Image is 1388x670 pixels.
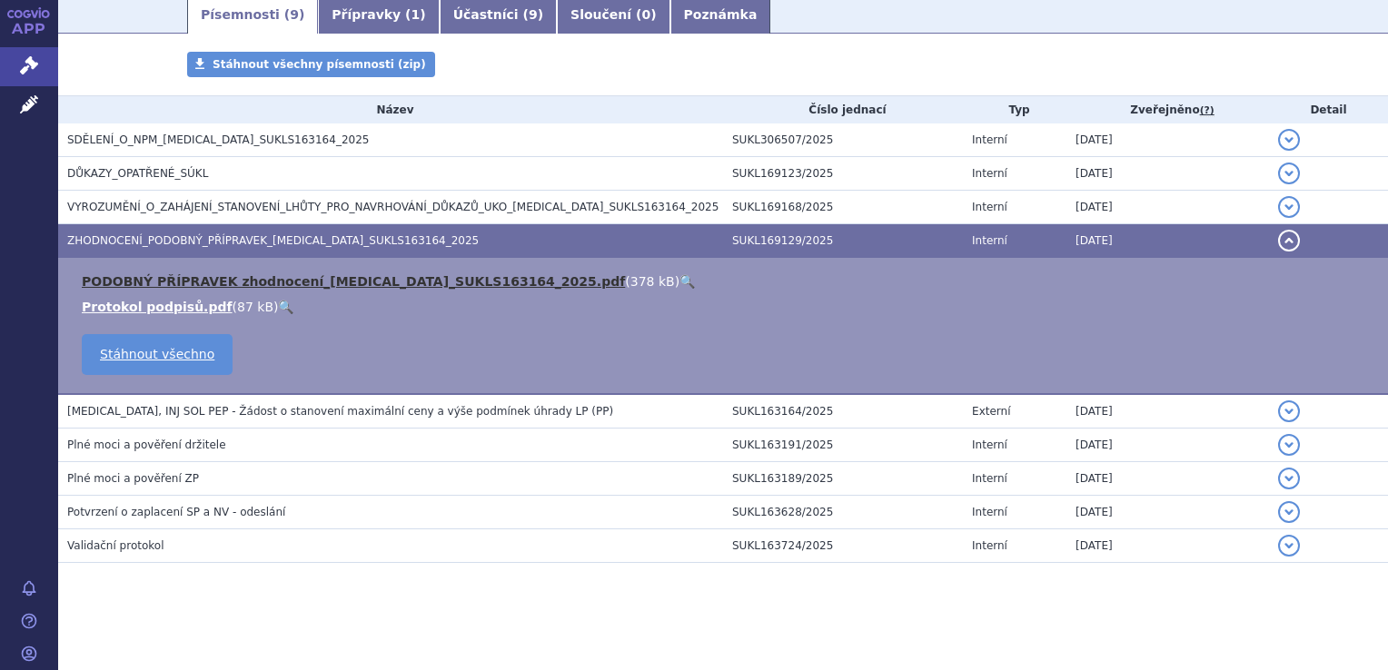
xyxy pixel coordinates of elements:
td: [DATE] [1066,529,1269,563]
button: detail [1278,230,1300,251]
a: Protokol podpisů.pdf [82,300,233,314]
td: SUKL163164/2025 [723,394,963,429]
span: 9 [290,7,299,22]
span: SDĚLENÍ_O_NPM_AJOVY_SUKLS163164_2025 [67,133,369,146]
td: [DATE] [1066,123,1269,157]
span: Interní [972,539,1007,552]
span: Plné moci a pověření ZP [67,472,199,485]
span: Interní [972,133,1007,146]
span: Interní [972,201,1007,213]
button: detail [1278,535,1300,557]
td: SUKL163628/2025 [723,496,963,529]
td: [DATE] [1066,394,1269,429]
span: Plné moci a pověření držitele [67,438,226,451]
span: 9 [529,7,538,22]
button: detail [1278,129,1300,151]
span: 378 kB [630,274,675,289]
span: Interní [972,472,1007,485]
span: Interní [972,234,1007,247]
td: SUKL169129/2025 [723,224,963,258]
span: 87 kB [237,300,273,314]
span: Interní [972,438,1007,451]
td: SUKL163724/2025 [723,529,963,563]
a: Stáhnout všechny písemnosti (zip) [187,52,435,77]
a: 🔍 [679,274,695,289]
span: DŮKAZY_OPATŘENÉ_SÚKL [67,167,208,180]
td: SUKL163189/2025 [723,462,963,496]
td: SUKL163191/2025 [723,429,963,462]
span: 0 [641,7,650,22]
button: detail [1278,163,1300,184]
abbr: (?) [1200,104,1214,117]
li: ( ) [82,272,1370,291]
li: ( ) [82,298,1370,316]
a: PODOBNÝ PŘÍPRAVEK zhodnocení_[MEDICAL_DATA]_SUKLS163164_2025.pdf [82,274,625,289]
button: detail [1278,468,1300,489]
th: Název [58,96,723,123]
td: [DATE] [1066,191,1269,224]
th: Zveřejněno [1066,96,1269,123]
span: Validační protokol [67,539,164,552]
span: ZHODNOCENÍ_PODOBNÝ_PŘÍPRAVEK_AJOVY_SUKLS163164_2025 [67,234,479,247]
span: Stáhnout všechny písemnosti (zip) [213,58,426,71]
span: VYROZUMĚNÍ_O_ZAHÁJENÍ_STANOVENÍ_LHŮTY_PRO_NAVRHOVÁNÍ_DŮKAZŮ_UKO_AJOVY_SUKLS163164_2025 [67,201,719,213]
td: [DATE] [1066,462,1269,496]
a: Stáhnout všechno [82,334,233,375]
button: detail [1278,501,1300,523]
td: [DATE] [1066,224,1269,258]
th: Číslo jednací [723,96,963,123]
button: detail [1278,434,1300,456]
span: Interní [972,506,1007,518]
button: detail [1278,196,1300,218]
span: AJOVY, INJ SOL PEP - Žádost o stanovení maximální ceny a výše podmínek úhrady LP (PP) [67,405,613,418]
span: Interní [972,167,1007,180]
td: SUKL169123/2025 [723,157,963,191]
th: Typ [963,96,1066,123]
td: [DATE] [1066,429,1269,462]
th: Detail [1269,96,1388,123]
td: [DATE] [1066,496,1269,529]
button: detail [1278,400,1300,422]
a: 🔍 [278,300,293,314]
span: Externí [972,405,1010,418]
span: Potvrzení o zaplacení SP a NV - odeslání [67,506,285,518]
td: SUKL306507/2025 [723,123,963,157]
td: [DATE] [1066,157,1269,191]
span: 1 [411,7,421,22]
td: SUKL169168/2025 [723,191,963,224]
